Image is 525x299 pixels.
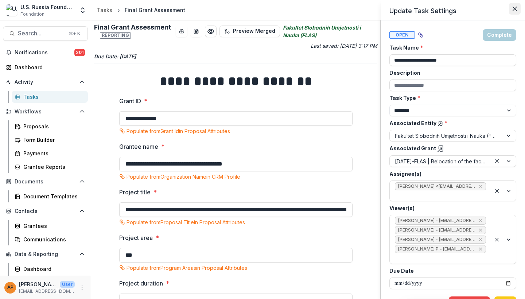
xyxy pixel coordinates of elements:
span: [PERSON_NAME] <[EMAIL_ADDRESS][DOMAIN_NAME]> ([EMAIL_ADDRESS][DOMAIN_NAME]) [398,184,475,189]
span: [PERSON_NAME] - [EMAIL_ADDRESS][DOMAIN_NAME] [398,218,475,223]
label: Description [389,69,512,77]
label: Viewer(s) [389,204,512,212]
span: [PERSON_NAME] P - [EMAIL_ADDRESS][DOMAIN_NAME] [398,246,475,252]
div: Remove Anna P - apulaski@usrf.us [478,236,483,243]
label: Associated Entity [389,119,512,127]
div: Remove Gennady Podolny - gpodolny@usrf.us [478,217,483,224]
label: Due Date [389,267,512,275]
span: Open [389,31,415,39]
label: Task Type [389,94,512,102]
span: [PERSON_NAME] - [EMAIL_ADDRESS][DOMAIN_NAME] [398,237,475,242]
div: Clear selected options [493,235,501,244]
label: Associated Grant [389,144,512,152]
div: Remove Bennett P - bpease@usrf.us [478,245,483,253]
span: [PERSON_NAME] - [EMAIL_ADDRESS][DOMAIN_NAME] [398,228,475,233]
button: Close [509,3,521,15]
label: Task Name [389,44,512,51]
div: Clear selected options [493,187,501,195]
button: Complete [483,29,516,41]
div: Clear selected options [493,157,501,166]
div: Remove Jemile Kelderman - jkelderman@usrf.us [478,226,483,234]
label: Assignee(s) [389,170,512,178]
button: View dependent tasks [415,29,427,41]
div: Remove Maria Lvova <mlvova@usrf.us> (mlvova@usrf.us) [478,183,483,190]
